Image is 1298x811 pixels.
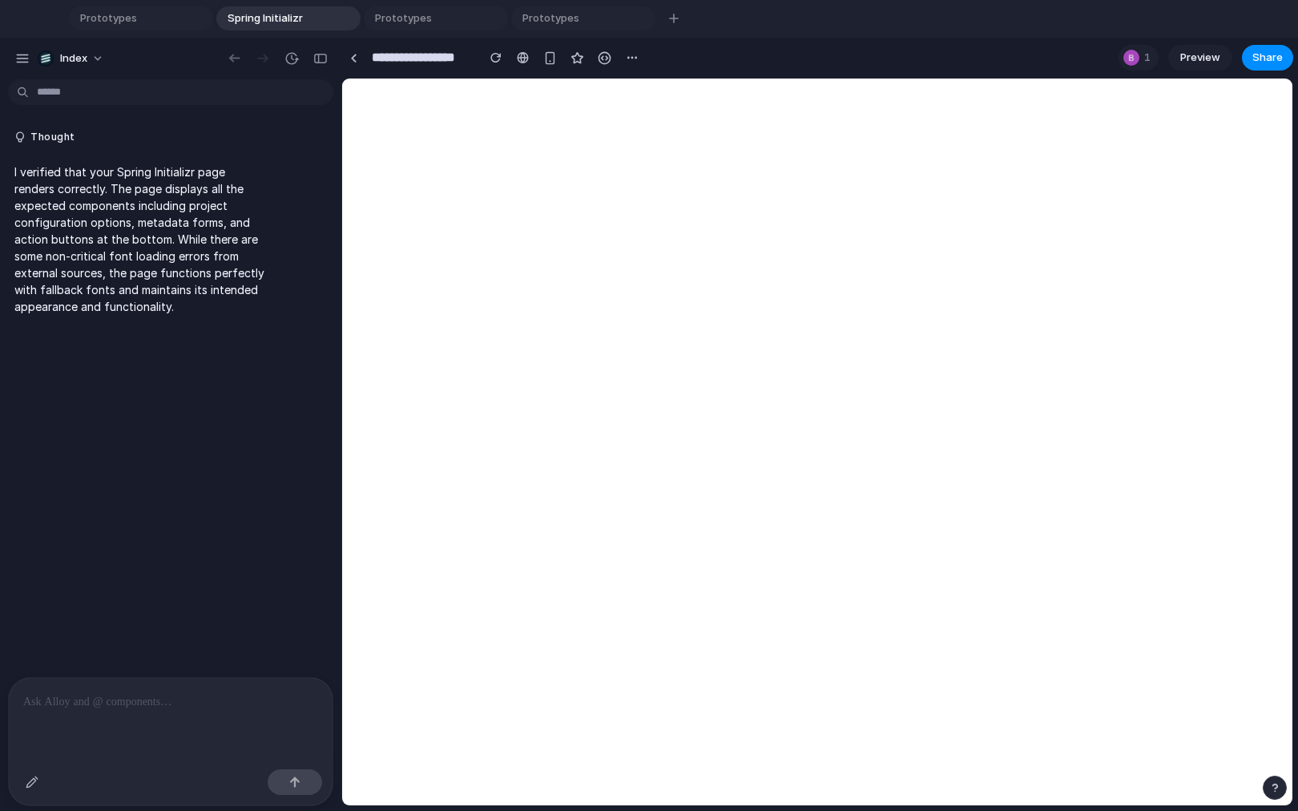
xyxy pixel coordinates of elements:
[511,6,655,30] div: Prototypes
[221,10,335,26] span: Spring Initializr
[60,50,87,67] span: Index
[1252,50,1283,66] span: Share
[69,6,213,30] div: Prototypes
[1119,45,1159,71] div: 1
[216,6,361,30] div: Spring Initializr
[14,163,267,315] p: I verified that your Spring Initializr page renders correctly. The page displays all the expected...
[1144,50,1155,66] span: 1
[1242,45,1293,71] button: Share
[364,6,508,30] div: Prototypes
[516,10,630,26] span: Prototypes
[1168,45,1232,71] a: Preview
[1180,50,1220,66] span: Preview
[369,10,482,26] span: Prototypes
[74,10,187,26] span: Prototypes
[31,46,112,71] button: Index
